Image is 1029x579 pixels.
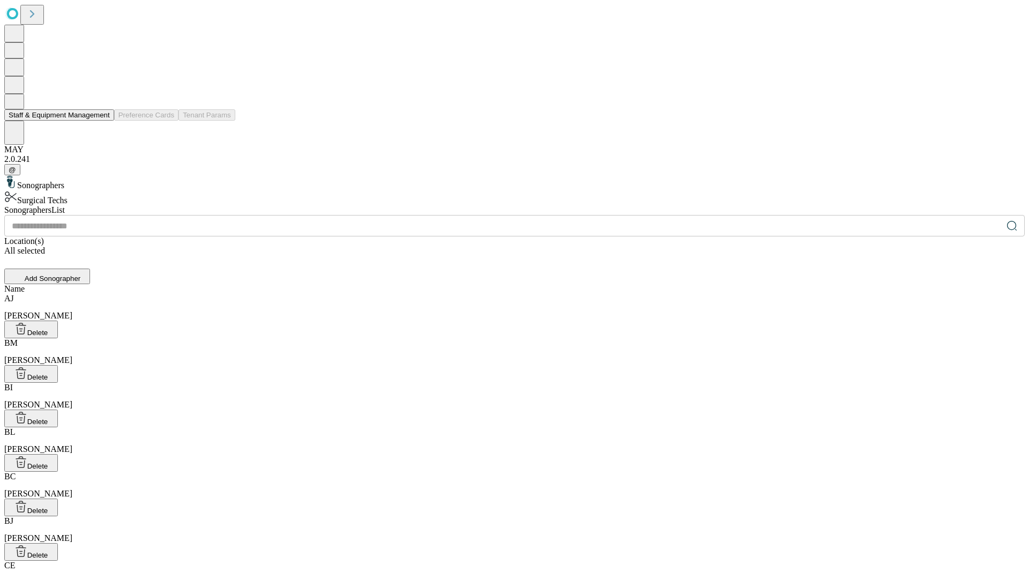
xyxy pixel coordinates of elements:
[4,190,1025,205] div: Surgical Techs
[4,175,1025,190] div: Sonographers
[4,561,15,570] span: CE
[25,274,80,283] span: Add Sonographer
[4,472,16,481] span: BC
[4,164,20,175] button: @
[4,338,18,347] span: BM
[27,551,48,559] span: Delete
[4,246,1025,256] div: All selected
[4,410,58,427] button: Delete
[4,499,58,516] button: Delete
[9,166,16,174] span: @
[4,145,1025,154] div: MAY
[4,516,13,525] span: BJ
[4,321,58,338] button: Delete
[4,294,1025,321] div: [PERSON_NAME]
[27,462,48,470] span: Delete
[27,373,48,381] span: Delete
[4,154,1025,164] div: 2.0.241
[4,338,1025,365] div: [PERSON_NAME]
[27,507,48,515] span: Delete
[4,109,114,121] button: Staff & Equipment Management
[4,284,1025,294] div: Name
[4,383,1025,410] div: [PERSON_NAME]
[4,472,1025,499] div: [PERSON_NAME]
[4,365,58,383] button: Delete
[4,269,90,284] button: Add Sonographer
[4,427,1025,454] div: [PERSON_NAME]
[4,543,58,561] button: Delete
[4,427,15,436] span: BL
[27,418,48,426] span: Delete
[4,294,14,303] span: AJ
[27,329,48,337] span: Delete
[4,236,44,246] span: Location(s)
[4,454,58,472] button: Delete
[4,205,1025,215] div: Sonographers List
[4,516,1025,543] div: [PERSON_NAME]
[178,109,235,121] button: Tenant Params
[114,109,178,121] button: Preference Cards
[4,383,13,392] span: BI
